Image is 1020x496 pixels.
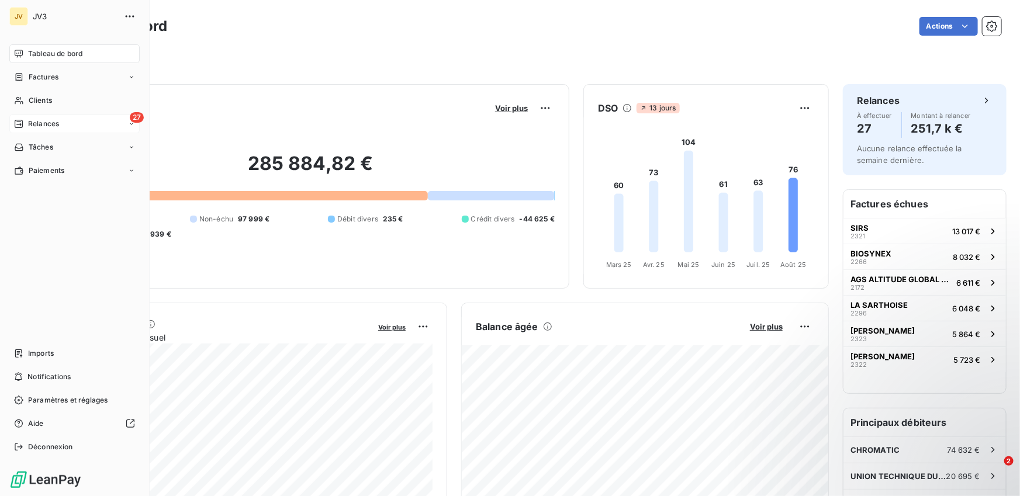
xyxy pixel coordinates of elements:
[843,218,1006,244] button: SIRS232113 017 €
[130,112,144,123] span: 27
[911,112,971,119] span: Montant à relancer
[850,300,908,310] span: LA SARTHOISE
[746,321,786,332] button: Voir plus
[850,352,915,361] span: [PERSON_NAME]
[850,471,946,481] span: UNION TECHNIQUE DU BATIMENT
[857,119,892,138] h4: 27
[378,323,406,331] span: Voir plus
[9,470,82,489] img: Logo LeanPay
[383,214,403,224] span: 235 €
[850,335,867,342] span: 2323
[9,7,28,26] div: JV
[850,223,869,233] span: SIRS
[843,295,1006,321] button: LA SARTHOISE22966 048 €
[843,346,1006,372] button: [PERSON_NAME]23225 723 €
[843,321,1006,346] button: [PERSON_NAME]23235 864 €
[9,68,140,86] a: Factures
[199,214,233,224] span: Non-échu
[946,471,980,481] span: 20 695 €
[850,249,891,258] span: BIOSYNEX
[678,261,700,269] tspan: Mai 25
[66,152,555,187] h2: 285 884,82 €
[953,252,980,262] span: 8 032 €
[956,278,980,287] span: 6 611 €
[857,144,962,165] span: Aucune relance effectuée la semaine dernière.
[843,269,1006,295] button: AGS ALTITUDE GLOBAL SERVICES21726 611 €
[953,355,980,365] span: 5 723 €
[9,344,140,363] a: Imports
[337,214,378,224] span: Débit divers
[29,72,58,82] span: Factures
[29,95,52,106] span: Clients
[911,119,971,138] h4: 251,7 k €
[28,418,44,429] span: Aide
[476,320,538,334] h6: Balance âgée
[28,442,73,452] span: Déconnexion
[147,229,171,240] span: -939 €
[471,214,515,224] span: Crédit divers
[850,326,915,335] span: [PERSON_NAME]
[606,261,632,269] tspan: Mars 25
[919,17,978,36] button: Actions
[9,391,140,410] a: Paramètres et réglages
[952,304,980,313] span: 6 048 €
[9,44,140,63] a: Tableau de bord
[29,142,53,152] span: Tâches
[9,414,140,433] a: Aide
[637,103,679,113] span: 13 jours
[746,261,770,269] tspan: Juil. 25
[857,112,892,119] span: À effectuer
[952,227,980,236] span: 13 017 €
[520,214,555,224] span: -44 625 €
[375,321,409,332] button: Voir plus
[495,103,528,113] span: Voir plus
[1004,456,1014,466] span: 2
[66,331,370,344] span: Chiffre d'affaires mensuel
[9,91,140,110] a: Clients
[28,48,82,59] span: Tableau de bord
[850,361,867,368] span: 2322
[28,119,59,129] span: Relances
[780,261,806,269] tspan: Août 25
[29,165,64,176] span: Paiements
[750,322,783,331] span: Voir plus
[27,372,71,382] span: Notifications
[9,138,140,157] a: Tâches
[33,12,117,21] span: JV3
[850,258,867,265] span: 2266
[598,101,618,115] h6: DSO
[850,310,867,317] span: 2296
[843,244,1006,269] button: BIOSYNEX22668 032 €
[850,284,865,291] span: 2172
[843,190,1006,218] h6: Factures échues
[9,115,140,133] a: 27Relances
[850,275,952,284] span: AGS ALTITUDE GLOBAL SERVICES
[9,161,140,180] a: Paiements
[786,383,1020,464] iframe: Intercom notifications message
[980,456,1008,484] iframe: Intercom live chat
[850,233,865,240] span: 2321
[643,261,665,269] tspan: Avr. 25
[28,395,108,405] span: Paramètres et réglages
[28,348,54,359] span: Imports
[238,214,269,224] span: 97 999 €
[952,329,980,339] span: 5 864 €
[492,103,531,113] button: Voir plus
[857,93,900,107] h6: Relances
[711,261,735,269] tspan: Juin 25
